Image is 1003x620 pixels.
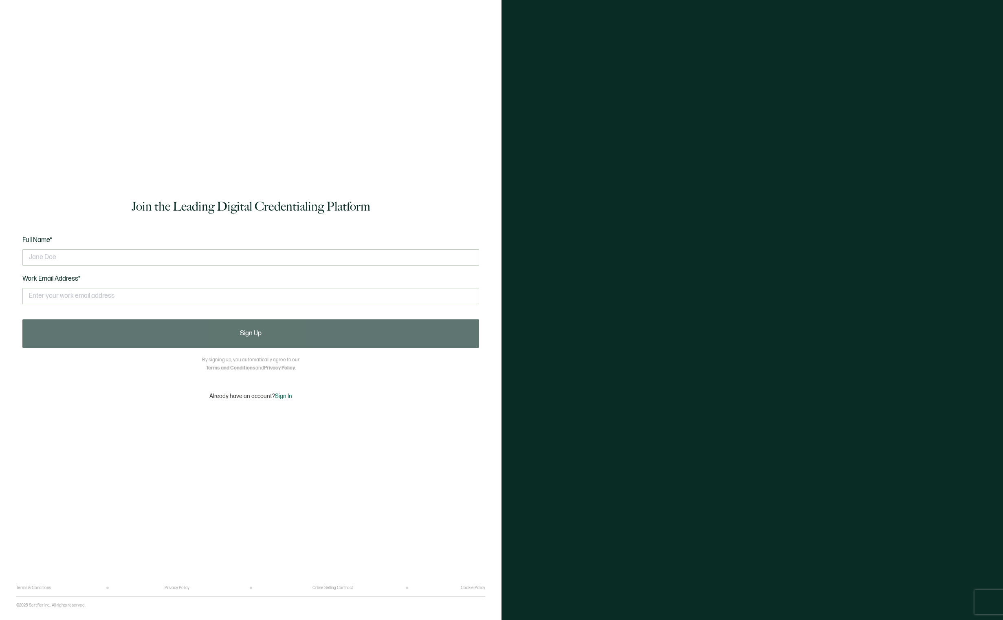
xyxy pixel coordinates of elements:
[202,356,299,372] p: By signing up, you automatically agree to our and .
[16,585,51,590] a: Terms & Conditions
[132,198,370,215] h1: Join the Leading Digital Credentialing Platform
[206,365,255,371] a: Terms and Conditions
[264,365,295,371] a: Privacy Policy
[22,288,479,304] input: Enter your work email address
[22,236,52,244] span: Full Name*
[240,330,262,337] span: Sign Up
[312,585,353,590] a: Online Selling Contract
[209,393,292,400] p: Already have an account?
[22,275,81,283] span: Work Email Address*
[275,393,292,400] span: Sign In
[461,585,485,590] a: Cookie Policy
[16,603,86,608] p: ©2025 Sertifier Inc.. All rights reserved.
[22,249,479,266] input: Jane Doe
[165,585,189,590] a: Privacy Policy
[22,319,479,348] button: Sign Up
